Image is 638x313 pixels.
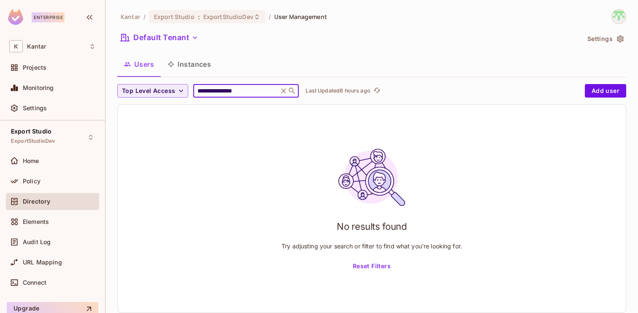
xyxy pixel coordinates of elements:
button: Settings [584,32,626,46]
span: Export Studio [11,128,51,135]
span: Connect [23,279,46,286]
span: User Management [274,13,327,21]
span: Elements [23,218,49,225]
span: the active workspace [121,13,140,21]
span: URL Mapping [23,259,62,266]
p: Last Updated 8 hours ago [305,87,370,94]
span: Export Studio [154,13,195,21]
li: / [269,13,271,21]
button: Add user [585,84,626,98]
span: ExportStudioDev [203,13,254,21]
span: Policy [23,178,41,185]
p: Try adjusting your search or filter to find what you’re looking for. [281,242,462,250]
img: Devesh.Kumar@Kantar.com [612,10,626,24]
li: / [143,13,146,21]
span: Home [23,158,39,164]
button: Top Level Access [117,84,188,98]
span: Monitoring [23,84,54,91]
span: Click to refresh data [370,86,382,96]
span: Directory [23,198,50,205]
img: SReyMgAAAABJRU5ErkJggg== [8,9,23,25]
span: : [197,14,200,20]
h1: No results found [337,220,407,233]
button: Instances [161,54,218,75]
span: K [9,40,23,52]
span: Top Level Access [122,86,175,96]
button: Default Tenant [117,31,202,44]
span: Audit Log [23,239,51,245]
button: Reset Filters [349,259,394,273]
span: Workspace: Kantar [27,43,46,50]
span: Projects [23,64,46,71]
button: Users [117,54,161,75]
div: Enterprise [32,12,65,22]
span: ExportStudioDev [11,138,55,144]
button: refresh [372,86,382,96]
span: refresh [373,87,381,95]
span: Settings [23,105,47,112]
